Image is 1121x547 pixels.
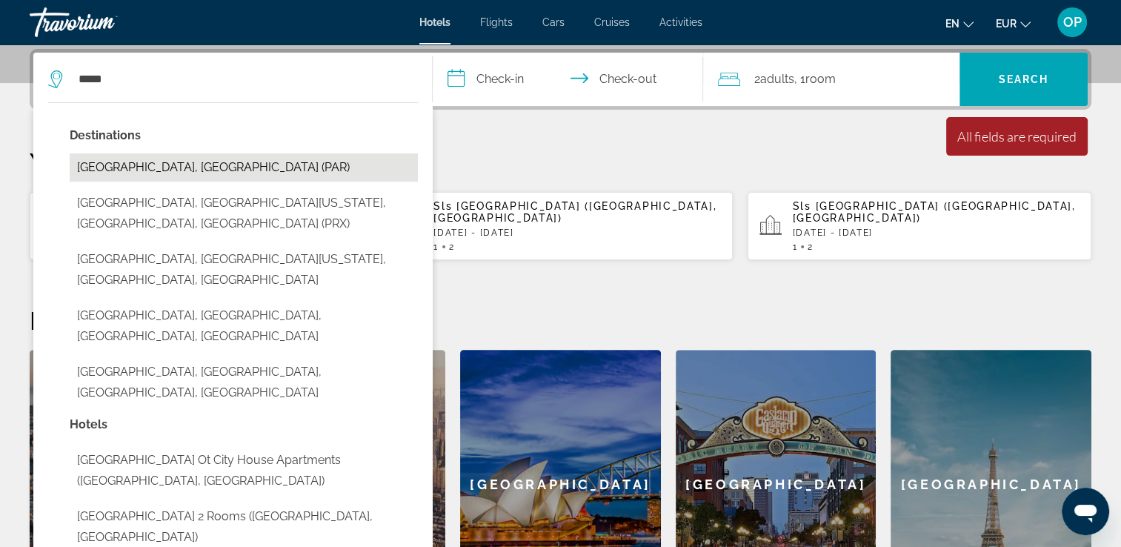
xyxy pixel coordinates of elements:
span: OP [1063,15,1082,30]
button: Select city: Paris, North Central Texas, TX, United States (PRX) [70,189,418,238]
span: Sls [GEOGRAPHIC_DATA] ([GEOGRAPHIC_DATA], [GEOGRAPHIC_DATA]) [433,200,716,224]
button: Select city: Paris, Lexington, KY, United States [70,358,418,407]
span: en [945,18,959,30]
button: Search [959,53,1088,106]
p: [DATE] - [DATE] [793,228,1080,238]
span: 1 [793,242,798,252]
button: Sls [GEOGRAPHIC_DATA] ([GEOGRAPHIC_DATA], [GEOGRAPHIC_DATA])[DATE] - [DATE]12 [30,191,373,261]
button: Travelers: 2 adults, 0 children [703,53,959,106]
a: Cruises [594,16,630,28]
span: Sls [GEOGRAPHIC_DATA] ([GEOGRAPHIC_DATA], [GEOGRAPHIC_DATA]) [793,200,1076,224]
span: 2 [449,242,455,252]
button: User Menu [1053,7,1091,38]
button: Change currency [996,13,1031,34]
div: All fields are required [957,128,1077,145]
span: EUR [996,18,1017,30]
iframe: Button to launch messaging window [1062,488,1109,535]
p: City options [70,125,418,146]
p: Hotel options [70,414,418,435]
span: Room [805,72,835,86]
a: Cars [542,16,565,28]
button: Select city: Paris, Central Illinois, IL, United States [70,245,418,294]
button: Select city: Paris, France (PAR) [70,153,418,182]
input: Search hotel destination [77,68,410,90]
a: Activities [659,16,702,28]
h2: Featured Destinations [30,305,1091,335]
button: Select city: Paris, Camden, TN, United States [70,302,418,351]
div: Search widget [33,53,1088,106]
a: Flights [480,16,513,28]
button: Select check in and out date [433,53,704,106]
p: Your Recent Searches [30,147,1091,176]
button: Change language [945,13,974,34]
span: 1 [433,242,439,252]
span: 2 [808,242,814,252]
span: 2 [754,69,794,90]
span: Search [999,73,1049,85]
span: Adults [759,72,794,86]
button: Sls [GEOGRAPHIC_DATA] ([GEOGRAPHIC_DATA], [GEOGRAPHIC_DATA])[DATE] - [DATE]12 [388,191,732,261]
p: [DATE] - [DATE] [433,228,720,238]
button: Select hotel: Paris Ot City House Apartments (Neryungri, RU) [70,446,418,495]
a: Travorium [30,3,178,42]
span: , 1 [794,69,835,90]
button: Sls [GEOGRAPHIC_DATA] ([GEOGRAPHIC_DATA], [GEOGRAPHIC_DATA])[DATE] - [DATE]12 [748,191,1091,261]
a: Hotels [419,16,450,28]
